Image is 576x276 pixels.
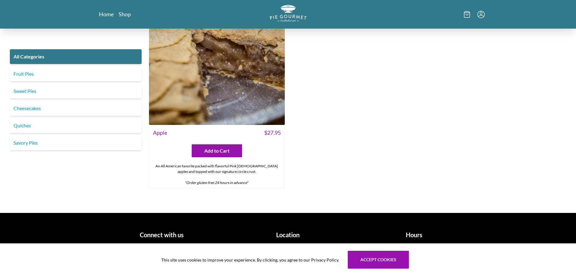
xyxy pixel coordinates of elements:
[192,144,242,157] button: Add to Cart
[477,11,485,18] button: Menu
[354,230,475,239] h1: Hours
[10,118,142,133] a: Quiches
[101,230,223,239] h1: Connect with us
[10,101,142,116] a: Cheesecakes
[10,49,142,64] a: All Categories
[270,5,307,24] a: Logo
[264,129,281,137] span: $ 27.95
[227,230,349,239] h1: Location
[99,10,114,18] a: Home
[10,84,142,98] a: Sweet Pies
[10,135,142,150] a: Savory Pies
[204,147,229,154] span: Add to Cart
[161,257,339,263] span: This site uses cookies to improve your experience. By clicking, you agree to our Privacy Policy.
[153,129,167,137] span: Apple
[149,161,284,188] div: An All American favorite packed with flavorful Pink [DEMOGRAPHIC_DATA] apples and topped with our...
[185,180,248,185] em: *Order gluten free 24 hours in advance*
[119,10,131,18] a: Shop
[10,66,142,81] a: Fruit Pies
[270,5,307,22] img: logo
[348,251,409,269] button: Accept cookies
